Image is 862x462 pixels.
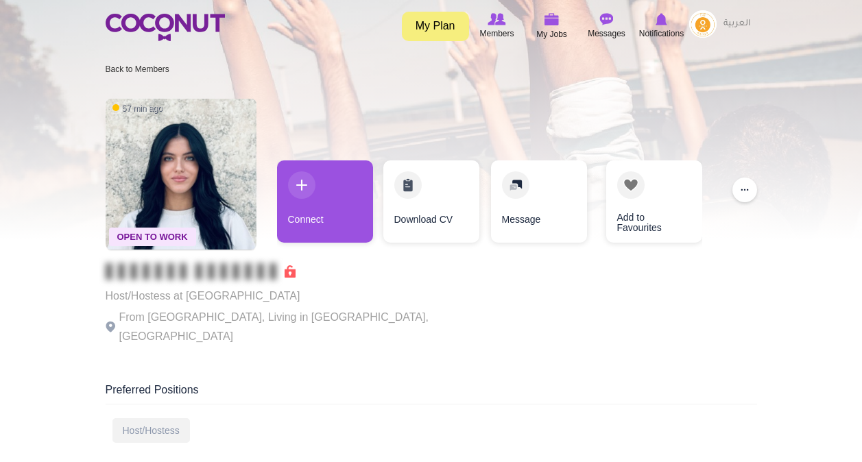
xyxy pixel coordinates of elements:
[106,382,757,404] div: Preferred Positions
[544,13,560,25] img: My Jobs
[639,27,684,40] span: Notifications
[606,160,702,243] a: Add to Favourites
[600,13,614,25] img: Messages
[596,160,692,250] div: 4 / 4
[109,228,196,246] span: Open To Work
[490,160,586,250] div: 3 / 4
[106,64,169,74] a: Back to Members
[383,160,479,250] div: 2 / 4
[402,12,469,41] a: My Plan
[732,178,757,202] button: ...
[106,265,296,278] span: Connect to Unlock the Profile
[491,160,587,243] a: Message
[112,103,163,114] span: 57 min ago
[106,14,225,41] img: Home
[106,308,483,346] p: From [GEOGRAPHIC_DATA], Living in [GEOGRAPHIC_DATA], [GEOGRAPHIC_DATA]
[277,160,373,250] div: 1 / 4
[634,10,689,42] a: Notifications Notifications
[383,160,479,243] a: Download CV
[106,287,483,306] p: Host/Hostess at [GEOGRAPHIC_DATA]
[479,27,514,40] span: Members
[112,418,190,443] div: Host/Hostess
[277,160,373,243] a: Connect
[717,10,757,38] a: العربية
[588,27,625,40] span: Messages
[470,10,525,42] a: Browse Members Members
[525,10,579,42] a: My Jobs My Jobs
[488,13,505,25] img: Browse Members
[656,13,667,25] img: Notifications
[579,10,634,42] a: Messages Messages
[536,27,567,41] span: My Jobs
